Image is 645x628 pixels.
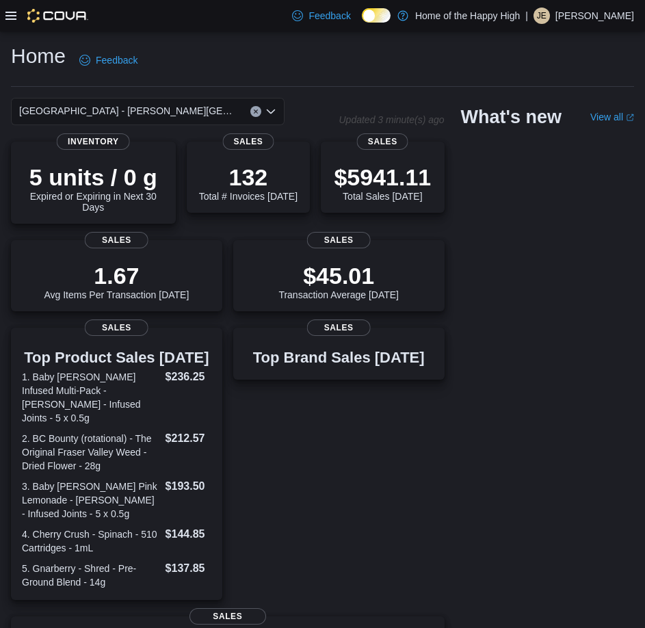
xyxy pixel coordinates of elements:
[27,9,88,23] img: Cova
[96,53,137,67] span: Feedback
[537,8,547,24] span: JE
[166,526,211,542] dd: $144.85
[265,106,276,117] button: Open list of options
[74,47,143,74] a: Feedback
[534,8,550,24] div: Jeremiah Edwards
[19,103,237,119] span: [GEOGRAPHIC_DATA] - [PERSON_NAME][GEOGRAPHIC_DATA] - Fire & Flower
[11,42,66,70] h1: Home
[334,163,431,191] p: $5941.11
[461,106,562,128] h2: What's new
[278,262,399,289] p: $45.01
[22,432,160,473] dt: 2. BC Bounty (rotational) - The Original Fraser Valley Weed - Dried Flower - 28g
[287,2,356,29] a: Feedback
[166,478,211,495] dd: $193.50
[22,527,160,555] dt: 4. Cherry Crush - Spinach - 510 Cartridges - 1mL
[22,562,160,589] dt: 5. Gnarberry - Shred - Pre-Ground Blend - 14g
[166,430,211,447] dd: $212.57
[250,106,261,117] button: Clear input
[555,8,634,24] p: [PERSON_NAME]
[308,9,350,23] span: Feedback
[357,133,408,150] span: Sales
[85,319,148,336] span: Sales
[222,133,274,150] span: Sales
[525,8,528,24] p: |
[22,163,165,213] div: Expired or Expiring in Next 30 Days
[362,8,391,23] input: Dark Mode
[278,262,399,300] div: Transaction Average [DATE]
[22,163,165,191] p: 5 units / 0 g
[307,232,371,248] span: Sales
[590,112,634,122] a: View allExternal link
[85,232,148,248] span: Sales
[166,560,211,577] dd: $137.85
[199,163,298,202] div: Total # Invoices [DATE]
[44,262,189,289] p: 1.67
[415,8,520,24] p: Home of the Happy High
[22,370,160,425] dt: 1. Baby [PERSON_NAME] Infused Multi-Pack - [PERSON_NAME] - Infused Joints - 5 x 0.5g
[22,350,211,366] h3: Top Product Sales [DATE]
[22,480,160,521] dt: 3. Baby [PERSON_NAME] Pink Lemonade - [PERSON_NAME] - Infused Joints - 5 x 0.5g
[57,133,130,150] span: Inventory
[44,262,189,300] div: Avg Items Per Transaction [DATE]
[339,114,444,125] p: Updated 3 minute(s) ago
[189,608,266,625] span: Sales
[166,369,211,385] dd: $236.25
[334,163,431,202] div: Total Sales [DATE]
[307,319,371,336] span: Sales
[626,114,634,122] svg: External link
[253,350,425,366] h3: Top Brand Sales [DATE]
[199,163,298,191] p: 132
